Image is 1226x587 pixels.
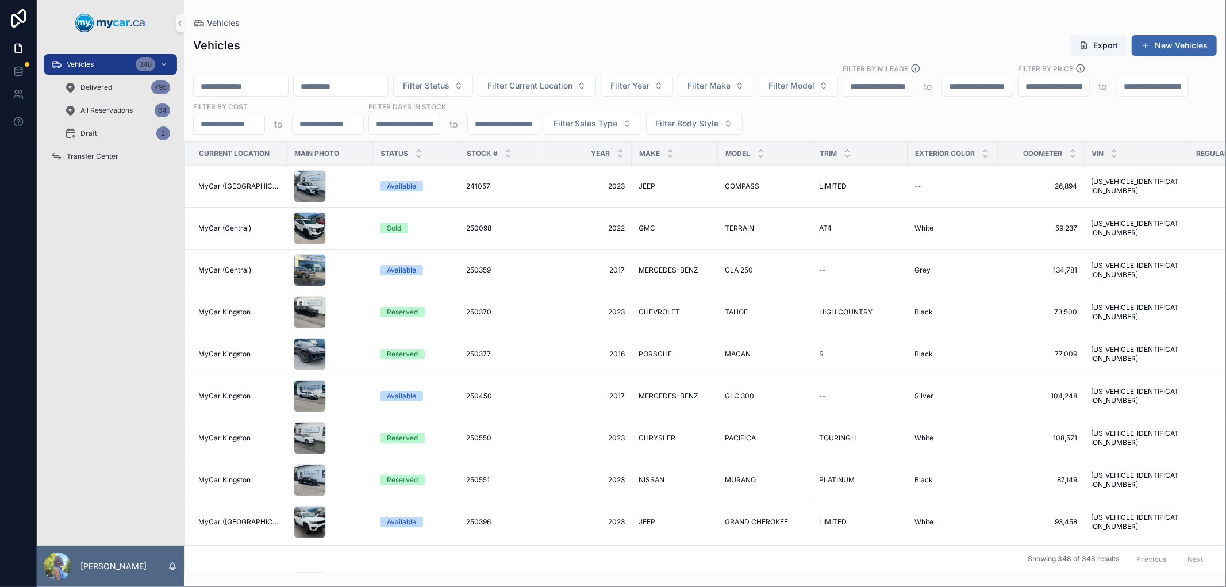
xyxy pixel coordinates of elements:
[725,350,751,359] span: MACAN
[725,392,805,401] a: GLC 300
[819,224,901,233] a: AT4
[380,349,452,359] a: Reserved
[1091,303,1179,321] a: [US_VEHICLE_IDENTIFICATION_NUMBER]
[466,350,491,359] span: 250377
[639,308,711,317] a: CHEVROLET
[639,266,711,275] a: MERCEDES-BENZ
[1005,475,1077,485] span: 87,149
[466,517,539,527] a: 250396
[466,182,490,191] span: 241057
[198,517,280,527] span: MyCar ([GEOGRAPHIC_DATA])
[1091,261,1179,279] span: [US_VEHICLE_IDENTIFICATION_NUMBER]
[368,101,446,112] label: Filter Days In Stock
[387,265,416,275] div: Available
[198,182,280,191] a: MyCar ([GEOGRAPHIC_DATA])
[387,181,416,191] div: Available
[466,224,491,233] span: 250098
[1005,224,1077,233] a: 59,237
[725,266,753,275] span: CLA 250
[819,350,901,359] a: S
[387,307,418,317] div: Reserved
[37,46,184,182] div: scrollable content
[687,80,731,91] span: Filter Make
[466,475,539,485] a: 250551
[1091,471,1179,489] a: [US_VEHICLE_IDENTIFICATION_NUMBER]
[487,80,572,91] span: Filter Current Location
[466,392,539,401] a: 250450
[198,475,251,485] span: MyCar Kingston
[914,392,933,401] span: Silver
[1091,219,1179,237] a: [US_VEHICLE_IDENTIFICATION_NUMBER]
[819,350,824,359] span: S
[639,266,698,275] span: MERCEDES-BENZ
[1070,35,1127,56] button: Export
[819,475,855,485] span: PLATINUM
[820,149,837,158] span: Trim
[67,152,118,161] span: Transfer Center
[1005,308,1077,317] a: 73,500
[1091,345,1179,363] a: [US_VEHICLE_IDENTIFICATION_NUMBER]
[198,350,251,359] span: MyCar Kingston
[725,517,788,527] span: GRAND CHEROKEE
[914,182,921,191] span: --
[819,308,901,317] a: HIGH COUNTRY
[198,433,280,443] a: MyCar Kingston
[914,475,991,485] a: Black
[380,391,452,401] a: Available
[819,392,826,401] span: --
[449,117,458,131] p: to
[819,475,901,485] a: PLATINUM
[1005,182,1077,191] a: 26,894
[294,149,339,158] span: Main Photo
[639,475,664,485] span: NISSAN
[725,308,805,317] a: TAHOE
[198,433,251,443] span: MyCar Kingston
[914,392,991,401] a: Silver
[198,308,251,317] span: MyCar Kingston
[552,433,625,443] a: 2023
[552,182,625,191] a: 2023
[1028,555,1119,564] span: Showing 348 of 348 results
[819,433,858,443] span: TOURING-L
[193,37,240,53] h1: Vehicles
[914,182,991,191] a: --
[198,224,280,233] a: MyCar (Central)
[467,149,498,158] span: Stock #
[155,103,170,117] div: 64
[381,149,408,158] span: Status
[819,224,832,233] span: AT4
[198,224,251,233] span: MyCar (Central)
[639,517,655,527] span: JEEP
[1018,63,1073,74] label: FILTER BY PRICE
[768,80,814,91] span: Filter Model
[198,392,280,401] a: MyCar Kingston
[914,350,933,359] span: Black
[915,149,975,158] span: Exterior Color
[387,475,418,485] div: Reserved
[67,60,94,69] span: Vehicles
[1099,79,1108,93] p: to
[914,517,991,527] a: White
[646,113,743,135] button: Select Button
[552,308,625,317] span: 2023
[552,392,625,401] a: 2017
[552,517,625,527] a: 2023
[725,517,805,527] a: GRAND CHEROKEE
[552,350,625,359] a: 2016
[819,266,826,275] span: --
[552,266,625,275] span: 2017
[136,57,155,71] div: 348
[1005,392,1077,401] span: 104,248
[1005,266,1077,275] span: 134,781
[387,517,416,527] div: Available
[819,517,847,527] span: LIMITED
[552,224,625,233] a: 2022
[725,308,748,317] span: TAHOE
[199,149,270,158] span: Current Location
[725,475,805,485] a: MURANO
[725,433,756,443] span: PACIFICA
